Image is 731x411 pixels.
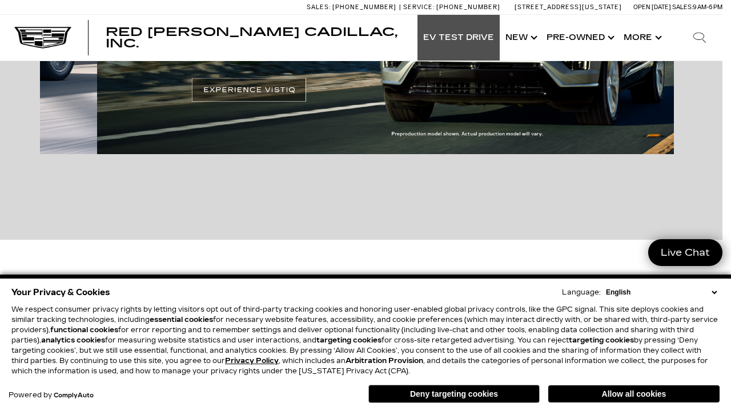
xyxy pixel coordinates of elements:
h2: Find Your Next Cadillac [40,272,674,314]
div: Language: [562,289,601,296]
span: Service: [403,3,435,11]
strong: functional cookies [50,326,118,334]
a: Service: [PHONE_NUMBER] [399,4,503,10]
strong: targeting cookies [569,336,634,344]
span: Sales: [672,3,693,11]
span: 9 AM-6 PM [693,3,722,11]
div: Search [677,15,722,61]
div: Powered by [9,392,94,399]
button: Allow all cookies [548,385,720,402]
span: [PHONE_NUMBER] [436,3,500,11]
button: Deny targeting cookies [368,385,540,403]
span: Your Privacy & Cookies [11,284,110,300]
strong: targeting cookies [316,336,381,344]
strong: Arbitration Provision [346,357,423,365]
span: Open [DATE] [633,3,671,11]
img: Cadillac Dark Logo with Cadillac White Text [14,27,71,49]
a: Live Chat [648,239,722,266]
span: Live Chat [655,246,716,259]
u: Privacy Policy [225,357,279,365]
a: New [500,15,541,61]
a: ComplyAuto [54,392,94,399]
strong: analytics cookies [41,336,105,344]
a: Pre-Owned [541,15,618,61]
span: Sales: [307,3,331,11]
a: [STREET_ADDRESS][US_STATE] [515,3,622,11]
p: We respect consumer privacy rights by letting visitors opt out of third-party tracking cookies an... [11,304,720,376]
a: EV Test Drive [417,15,500,61]
select: Language Select [603,287,720,297]
button: More [618,15,665,61]
a: Red [PERSON_NAME] Cadillac, Inc. [106,26,406,49]
span: [PHONE_NUMBER] [332,3,396,11]
span: Red [PERSON_NAME] Cadillac, Inc. [106,25,397,50]
a: Sales: [PHONE_NUMBER] [307,4,399,10]
strong: essential cookies [150,316,213,324]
